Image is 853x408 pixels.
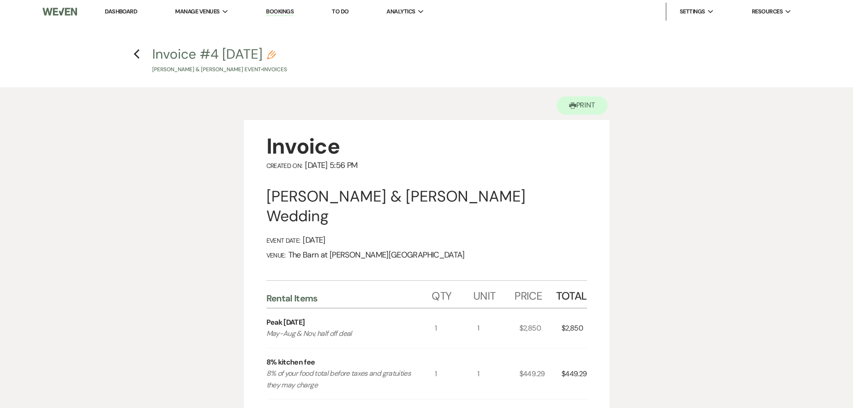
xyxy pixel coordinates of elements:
[266,236,300,245] span: Event Date:
[432,281,473,308] div: Qty
[332,8,348,15] a: To Do
[519,348,562,399] div: $449.29
[266,133,587,160] div: Invoice
[266,292,432,304] div: Rental Items
[556,281,587,308] div: Total
[266,357,315,368] div: 8% kitchen fee
[266,187,587,226] div: [PERSON_NAME] & [PERSON_NAME] Wedding
[266,250,587,260] div: The Barn at [PERSON_NAME][GEOGRAPHIC_DATA]
[752,7,783,16] span: Resources
[514,281,556,308] div: Price
[266,251,286,259] span: Venue:
[266,160,587,171] div: [DATE] 5:56 PM
[105,8,137,15] a: Dashboard
[435,348,477,399] div: 1
[266,162,303,170] span: Created On:
[477,348,519,399] div: 1
[562,348,587,399] div: $449.29
[473,281,514,308] div: Unit
[266,328,418,339] p: May-Aug & Nov, half off deal
[266,235,587,245] div: [DATE]
[477,309,519,348] div: 1
[152,47,287,74] button: Invoice #4 [DATE][PERSON_NAME] & [PERSON_NAME] Event•Invoices
[266,8,294,16] a: Bookings
[175,7,219,16] span: Manage Venues
[557,96,608,115] button: Print
[266,317,305,328] div: Peak [DATE]
[43,2,77,21] img: Weven Logo
[435,309,477,348] div: 1
[680,7,705,16] span: Settings
[519,309,562,348] div: $2,850
[266,368,418,391] p: 8% of your food total before taxes and gratuities they may charge
[562,309,587,348] div: $2,850
[152,65,287,74] p: [PERSON_NAME] & [PERSON_NAME] Event • Invoices
[386,7,415,16] span: Analytics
